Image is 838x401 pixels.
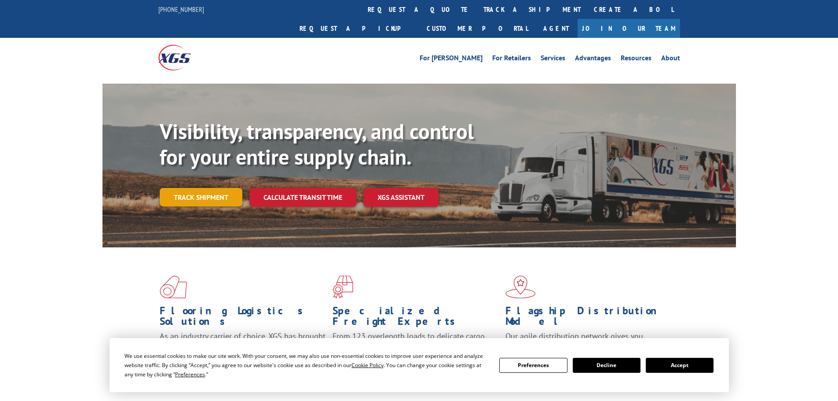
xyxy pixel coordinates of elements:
[578,19,680,38] a: Join Our Team
[541,55,565,64] a: Services
[420,19,534,38] a: Customer Portal
[420,55,483,64] a: For [PERSON_NAME]
[124,351,489,379] div: We use essential cookies to make our site work. With your consent, we may also use non-essential ...
[333,276,353,298] img: xgs-icon-focused-on-flooring-red
[505,305,672,331] h1: Flagship Distribution Model
[110,338,729,392] div: Cookie Consent Prompt
[505,331,667,352] span: Our agile distribution network gives you nationwide inventory management on demand.
[621,55,651,64] a: Resources
[160,305,326,331] h1: Flooring Logistics Solutions
[249,188,356,207] a: Calculate transit time
[333,331,499,370] p: From 123 overlength loads to delicate cargo, our experienced staff knows the best way to move you...
[175,371,205,378] span: Preferences
[646,358,714,373] button: Accept
[575,55,611,64] a: Advantages
[333,305,499,331] h1: Specialized Freight Experts
[351,361,384,369] span: Cookie Policy
[160,276,187,298] img: xgs-icon-total-supply-chain-intelligence-red
[505,276,536,298] img: xgs-icon-flagship-distribution-model-red
[293,19,420,38] a: Request a pickup
[158,5,204,14] a: [PHONE_NUMBER]
[160,331,326,362] span: As an industry carrier of choice, XGS has brought innovation and dedication to flooring logistics...
[534,19,578,38] a: Agent
[661,55,680,64] a: About
[363,188,439,207] a: XGS ASSISTANT
[499,358,567,373] button: Preferences
[573,358,640,373] button: Decline
[160,188,242,206] a: Track shipment
[160,118,474,170] b: Visibility, transparency, and control for your entire supply chain.
[492,55,531,64] a: For Retailers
